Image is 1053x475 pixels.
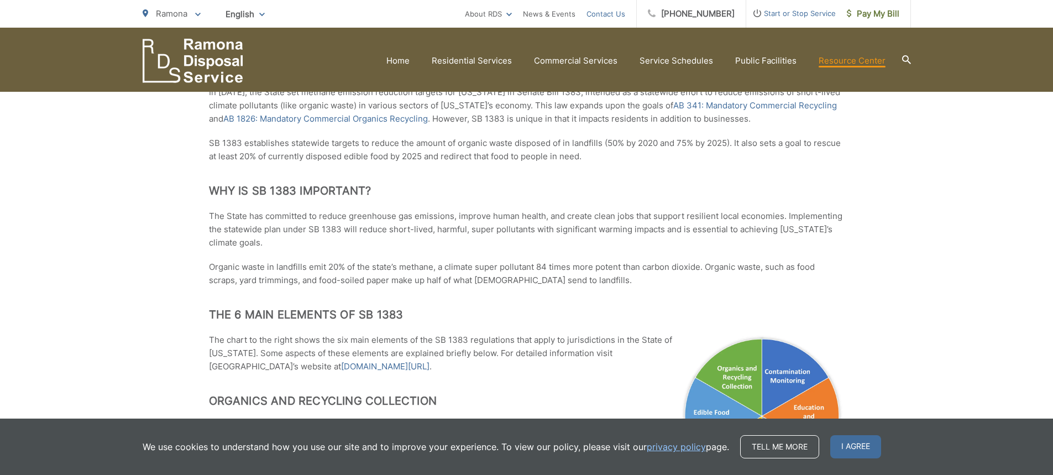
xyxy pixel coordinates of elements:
p: Organic waste in landfills emit 20% of the state’s methane, a climate super pollutant 84 times mo... [209,260,845,287]
a: AB 1826: Mandatory Commercial Organics Recycling [223,112,428,126]
a: [DOMAIN_NAME][URL] [341,360,429,373]
h2: Why is SB 1383 Important? [209,184,845,197]
p: The State has committed to reduce greenhouse gas emissions, improve human health, and create clea... [209,210,845,249]
span: English [217,4,273,24]
a: Resource Center [819,54,886,67]
span: Ramona [156,8,187,19]
a: EDCD logo. Return to the homepage. [143,39,243,83]
p: We use cookies to understand how you use our site and to improve your experience. To view our pol... [143,440,729,453]
a: Service Schedules [640,54,713,67]
a: Contact Us [586,7,625,20]
a: Home [386,54,410,67]
p: The chart to the right shows the six main elements of the SB 1383 regulations that apply to juris... [209,333,845,373]
a: News & Events [523,7,575,20]
p: In [DATE], the State set methane emission reduction targets for [US_STATE] in Senate Bill 1383, i... [209,86,845,126]
a: Public Facilities [735,54,797,67]
span: Pay My Bill [847,7,899,20]
a: Tell me more [740,435,819,458]
a: Residential Services [432,54,512,67]
h2: The 6 Main Elements of SB 1383 [209,308,845,321]
a: About RDS [465,7,512,20]
a: Commercial Services [534,54,617,67]
span: I agree [830,435,881,458]
p: SB 1383 establishes statewide targets to reduce the amount of organic waste disposed of in landfi... [209,137,845,163]
a: AB 341: Mandatory Commercial Recycling [673,99,837,112]
h2: Organics and Recycling Collection [209,394,845,408]
a: privacy policy [647,440,706,453]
